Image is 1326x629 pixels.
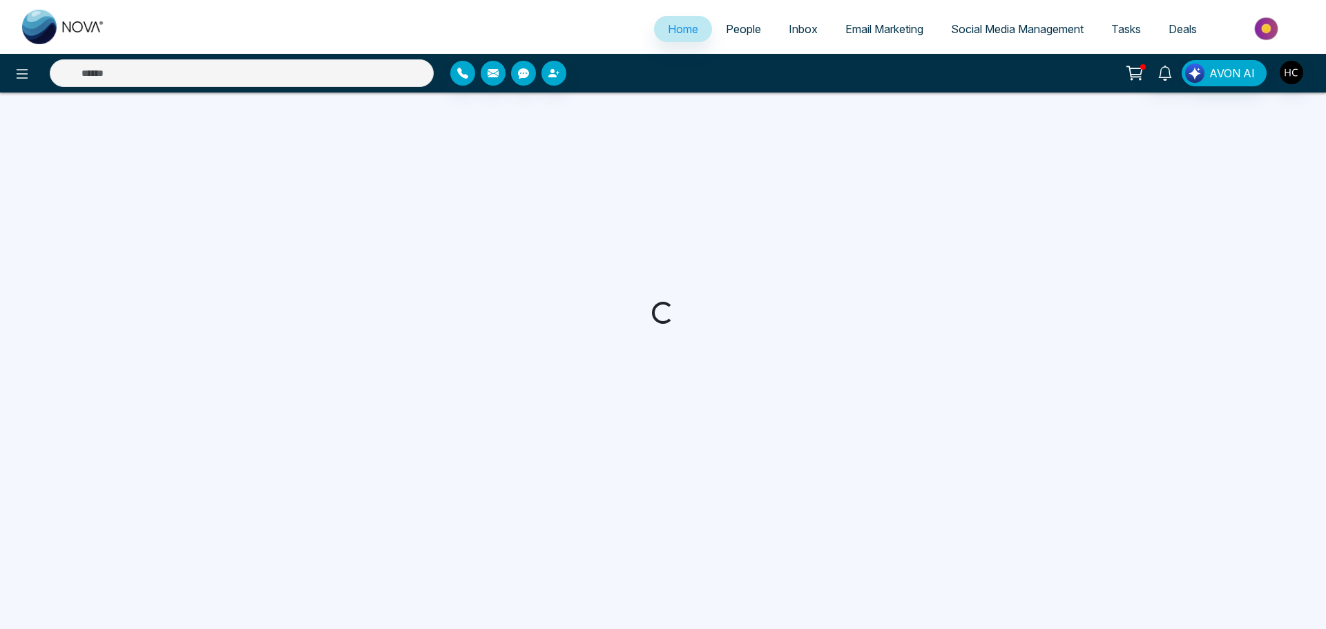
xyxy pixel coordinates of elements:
img: User Avatar [1280,61,1303,84]
span: Social Media Management [951,22,1084,36]
a: People [712,16,775,42]
span: People [726,22,761,36]
button: AVON AI [1182,60,1267,86]
span: Home [668,22,698,36]
img: Market-place.gif [1218,13,1318,44]
img: Lead Flow [1185,64,1204,83]
span: Tasks [1111,22,1141,36]
a: Tasks [1097,16,1155,42]
a: Home [654,16,712,42]
span: Email Marketing [845,22,923,36]
img: Nova CRM Logo [22,10,105,44]
span: Inbox [789,22,818,36]
a: Social Media Management [937,16,1097,42]
span: AVON AI [1209,65,1255,81]
span: Deals [1169,22,1197,36]
a: Email Marketing [832,16,937,42]
a: Inbox [775,16,832,42]
a: Deals [1155,16,1211,42]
